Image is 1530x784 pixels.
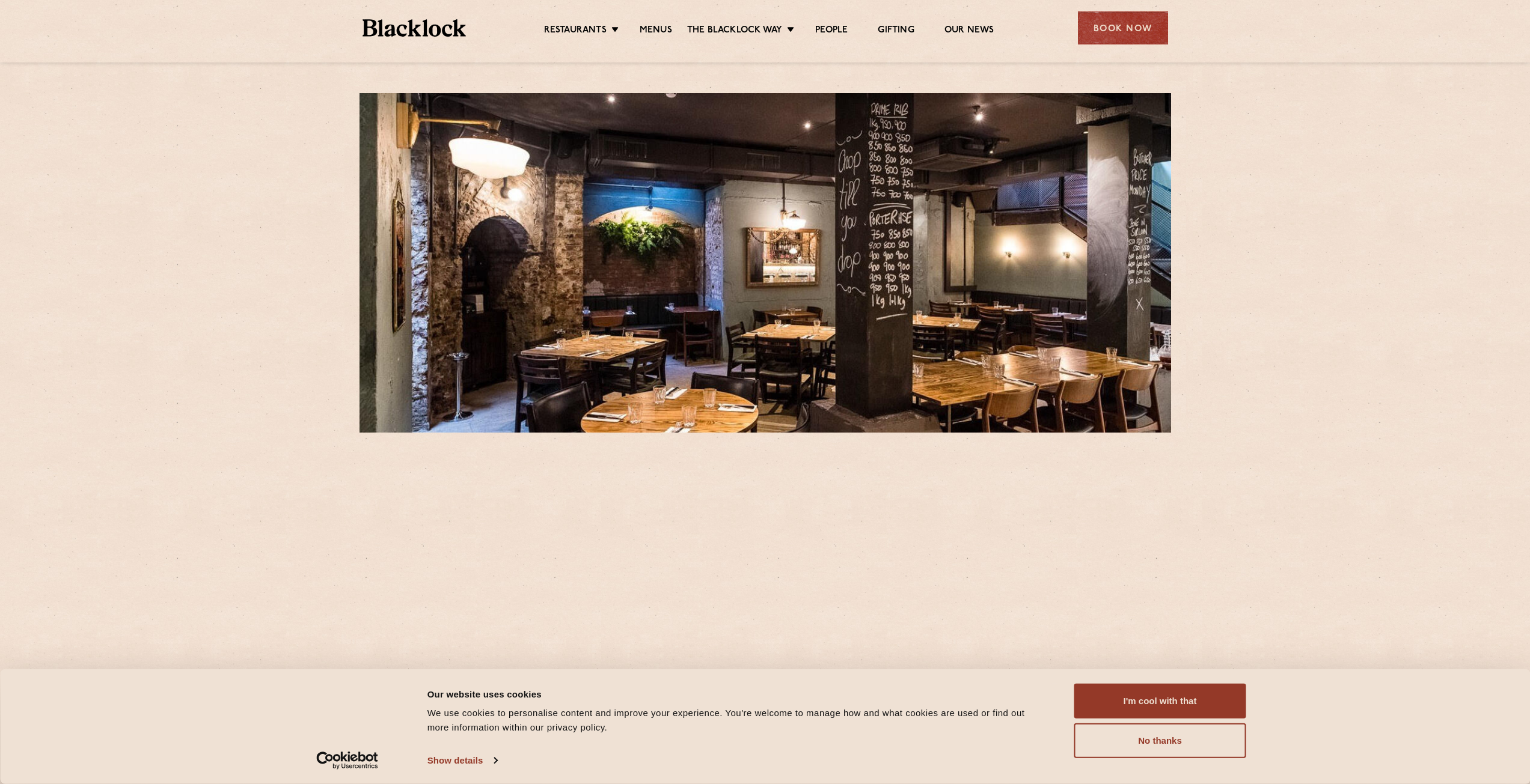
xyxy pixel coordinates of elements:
a: Menus [640,25,672,38]
a: Our News [944,25,994,38]
button: No thanks [1074,723,1246,758]
div: Our website uses cookies [427,687,1047,701]
a: Show details [427,752,497,770]
div: We use cookies to personalise content and improve your experience. You're welcome to manage how a... [427,706,1047,735]
img: BL_Textured_Logo-footer-cropped.svg [363,19,467,37]
a: Gifting [878,25,914,38]
a: Usercentrics Cookiebot - opens in a new window [295,752,400,770]
a: The Blacklock Way [687,25,782,38]
a: Restaurants [544,25,607,38]
button: I'm cool with that [1074,684,1246,719]
a: People [815,25,848,38]
div: Book Now [1078,11,1168,44]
